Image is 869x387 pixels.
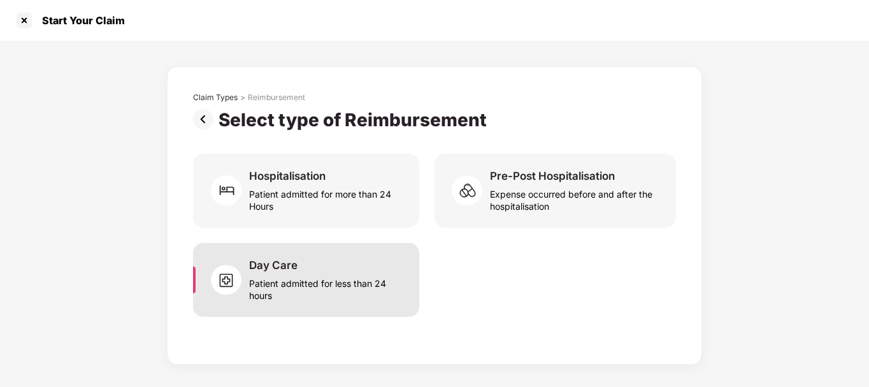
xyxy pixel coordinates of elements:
[211,172,249,210] img: svg+xml;base64,PHN2ZyB4bWxucz0iaHR0cDovL3d3dy53My5vcmcvMjAwMC9zdmciIHdpZHRoPSI2MCIgaGVpZ2h0PSI2MC...
[211,261,249,299] img: svg+xml;base64,PHN2ZyB4bWxucz0iaHR0cDovL3d3dy53My5vcmcvMjAwMC9zdmciIHdpZHRoPSI2MCIgaGVpZ2h0PSI1OC...
[248,92,305,103] div: Reimbursement
[193,109,219,129] img: svg+xml;base64,PHN2ZyBpZD0iUHJldi0zMngzMiIgeG1sbnM9Imh0dHA6Ly93d3cudzMub3JnLzIwMDAvc3ZnIiB3aWR0aD...
[490,183,661,212] div: Expense occurred before and after the hospitalisation
[34,14,125,27] div: Start Your Claim
[249,272,404,302] div: Patient admitted for less than 24 hours
[249,258,298,272] div: Day Care
[490,169,615,183] div: Pre-Post Hospitalisation
[452,172,490,210] img: svg+xml;base64,PHN2ZyB4bWxucz0iaHR0cDovL3d3dy53My5vcmcvMjAwMC9zdmciIHdpZHRoPSI2MCIgaGVpZ2h0PSI1OC...
[219,109,492,131] div: Select type of Reimbursement
[193,92,238,103] div: Claim Types
[249,169,326,183] div: Hospitalisation
[249,183,404,212] div: Patient admitted for more than 24 Hours
[240,92,245,103] div: >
